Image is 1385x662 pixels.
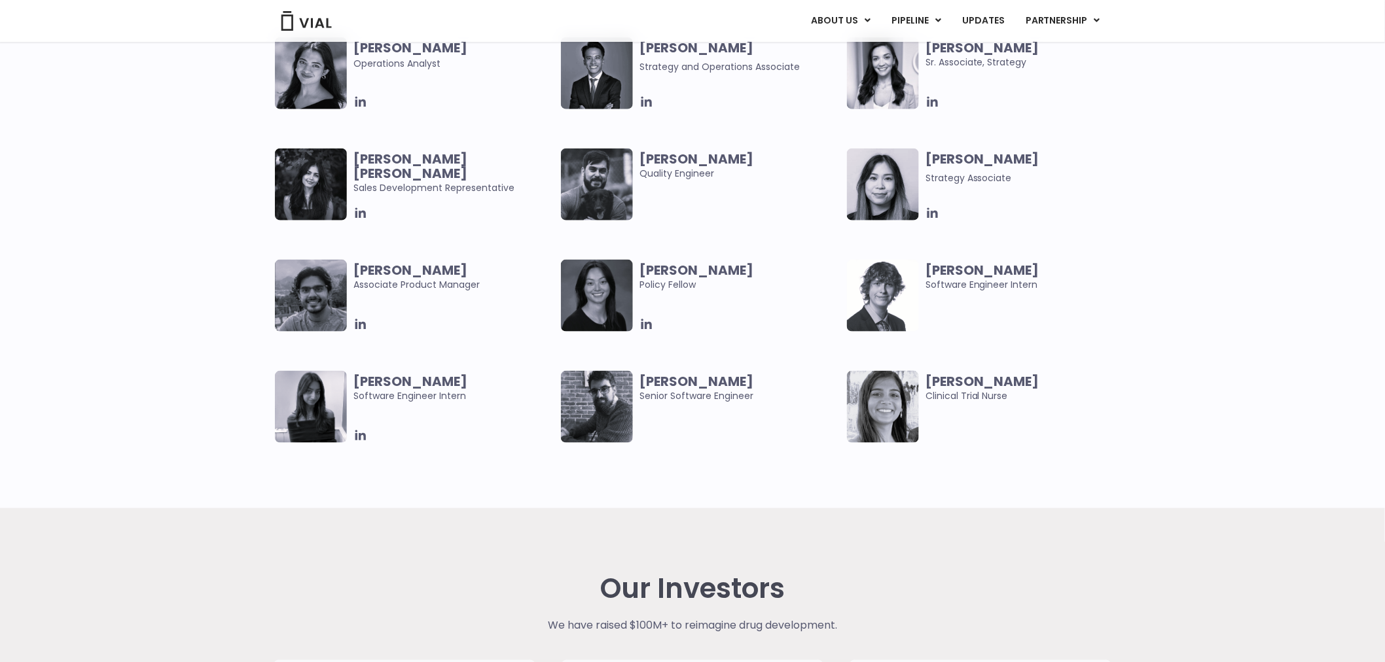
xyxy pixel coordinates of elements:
a: PARTNERSHIPMenu Toggle [1015,10,1111,32]
a: ABOUT USMenu Toggle [800,10,880,32]
p: We have raised $100M+ to reimagine drug development. [465,618,920,634]
span: Senior Software Engineer [639,374,840,403]
b: [PERSON_NAME] [PERSON_NAME] [353,150,467,183]
img: Smiling woman named Harman [275,148,347,220]
img: Headshot of smiling man named Abhinav [275,260,347,332]
b: [PERSON_NAME] [639,372,753,391]
span: Clinical Trial Nurse [926,374,1126,403]
img: Smiling man named Dugi Surdulli [561,371,633,443]
span: Strategy Associate [926,171,1012,184]
b: [PERSON_NAME] [926,150,1039,168]
img: Vial Logo [280,11,333,31]
b: [PERSON_NAME] [926,39,1039,57]
b: [PERSON_NAME] [639,39,753,57]
span: Associate Product Manager [353,263,554,292]
b: [PERSON_NAME] [639,150,753,168]
b: [PERSON_NAME] [353,372,467,391]
img: Smiling woman named Ana [847,37,919,109]
img: Man smiling posing for picture [561,148,633,220]
b: [PERSON_NAME] [639,261,753,279]
img: Headshot of smiling woman named Vanessa [847,148,919,220]
b: [PERSON_NAME] [926,261,1039,279]
b: [PERSON_NAME] [353,261,467,279]
img: Smiling woman named Deepa [847,371,919,443]
span: Quality Engineer [639,152,840,181]
span: Policy Fellow [639,263,840,292]
span: Software Engineer Intern [926,263,1126,292]
b: [PERSON_NAME] [926,372,1039,391]
img: Headshot of smiling woman named Sharicka [275,37,347,109]
span: Strategy and Operations Associate [639,60,800,73]
span: Operations Analyst [353,41,554,71]
a: UPDATES [952,10,1015,32]
h2: Our Investors [600,574,785,605]
a: PIPELINEMenu Toggle [881,10,951,32]
img: Smiling woman named Claudia [561,260,633,332]
img: Headshot of smiling man named Urann [561,37,633,109]
span: Software Engineer Intern [353,374,554,403]
span: Sr. Associate, Strategy [926,41,1126,69]
b: [PERSON_NAME] [353,39,467,57]
span: Sales Development Representative [353,152,554,195]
